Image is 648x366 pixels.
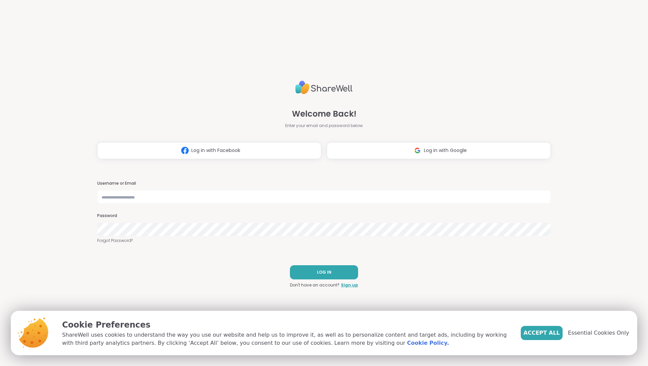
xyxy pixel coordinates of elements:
[327,142,551,159] button: Log in with Google
[97,142,321,159] button: Log in with Facebook
[179,144,191,157] img: ShareWell Logomark
[290,265,358,279] button: LOG IN
[424,147,467,154] span: Log in with Google
[97,213,551,219] h3: Password
[285,123,363,129] span: Enter your email and password below
[97,181,551,186] h3: Username or Email
[341,282,358,288] a: Sign up
[411,144,424,157] img: ShareWell Logomark
[407,339,449,347] a: Cookie Policy.
[292,108,356,120] span: Welcome Back!
[62,331,510,347] p: ShareWell uses cookies to understand the way you use our website and help us to improve it, as we...
[295,78,353,97] img: ShareWell Logo
[290,282,340,288] span: Don't have an account?
[191,147,240,154] span: Log in with Facebook
[97,238,551,244] a: Forgot Password?
[317,269,331,275] span: LOG IN
[568,329,629,337] span: Essential Cookies Only
[523,329,560,337] span: Accept All
[521,326,563,340] button: Accept All
[62,319,510,331] p: Cookie Preferences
